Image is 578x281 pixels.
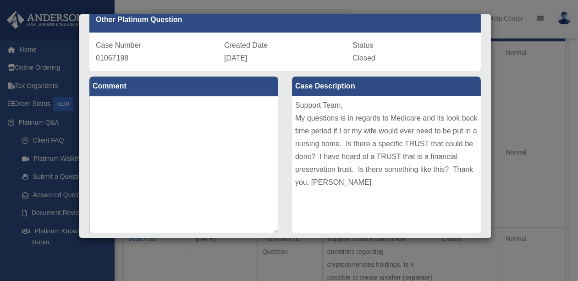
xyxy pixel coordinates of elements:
div: Support Team, My questions is in regards to Medicare and its look back time period if I or my wif... [292,96,481,233]
span: Case Number [96,41,141,49]
span: Closed [352,54,375,62]
span: [DATE] [224,54,247,62]
label: Comment [89,77,278,96]
label: Case Description [292,77,481,96]
span: Created Date [224,41,268,49]
span: 01067198 [96,54,128,62]
div: Other Platinum Question [89,7,481,33]
span: Status [352,41,373,49]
